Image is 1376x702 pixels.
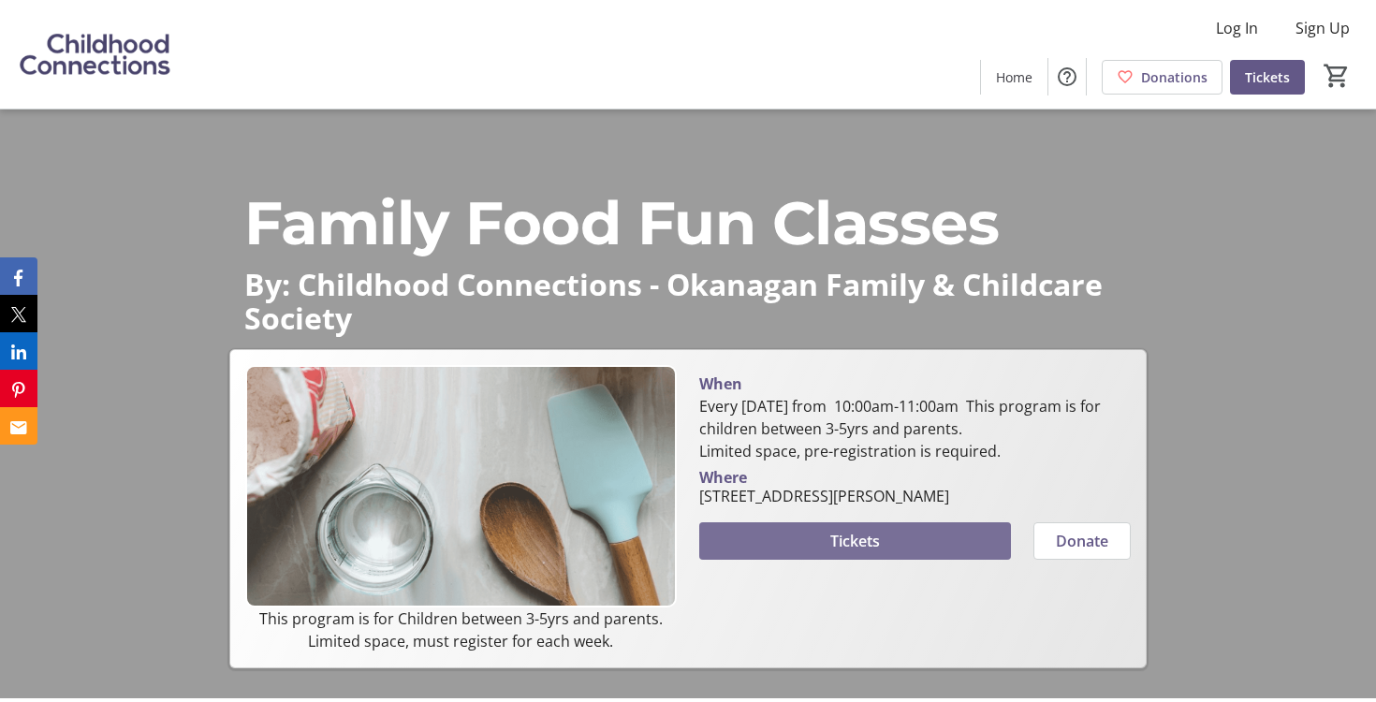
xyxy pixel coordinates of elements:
[1230,60,1305,95] a: Tickets
[1216,17,1258,39] span: Log In
[699,395,1131,462] div: Every [DATE] from 10:00am-11:00am This program is for children between 3-5yrs and parents. Limite...
[1201,13,1273,43] button: Log In
[1320,59,1354,93] button: Cart
[244,178,1132,268] p: Family Food Fun Classes
[245,365,677,607] img: Campaign CTA Media Photo
[830,530,880,552] span: Tickets
[981,60,1047,95] a: Home
[1056,530,1108,552] span: Donate
[245,630,677,652] p: Limited space, must register for each week.
[1048,58,1086,95] button: Help
[1245,67,1290,87] span: Tickets
[699,373,742,395] div: When
[699,485,949,507] div: [STREET_ADDRESS][PERSON_NAME]
[1102,60,1222,95] a: Donations
[244,268,1132,333] p: By: Childhood Connections - Okanagan Family & Childcare Society
[11,7,178,101] img: Childhood Connections 's Logo
[245,607,677,630] p: This program is for Children between 3-5yrs and parents.
[699,470,747,485] div: Where
[1141,67,1208,87] span: Donations
[1281,13,1365,43] button: Sign Up
[996,67,1032,87] span: Home
[1033,522,1131,560] button: Donate
[699,522,1011,560] button: Tickets
[1295,17,1350,39] span: Sign Up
